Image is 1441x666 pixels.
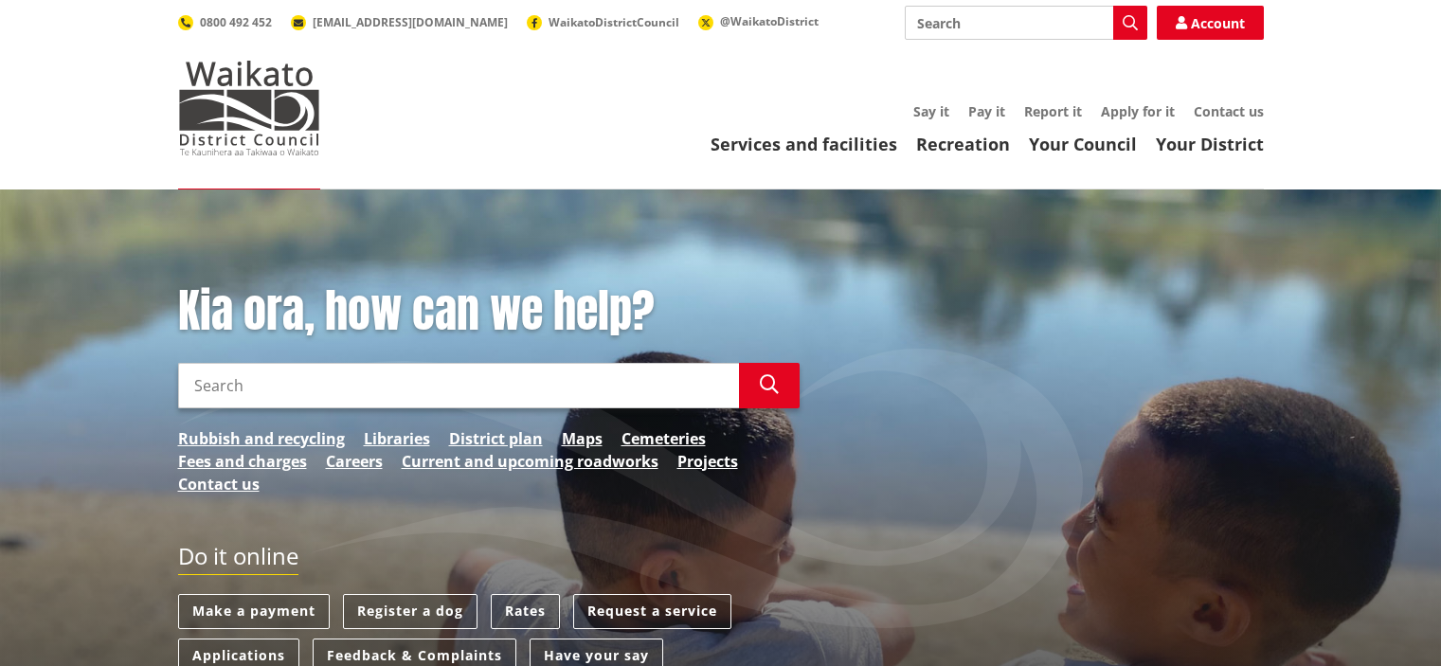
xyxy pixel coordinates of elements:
span: @WaikatoDistrict [720,13,819,29]
a: Say it [913,102,949,120]
a: Report it [1024,102,1082,120]
a: Careers [326,450,383,473]
a: Account [1157,6,1264,40]
a: Recreation [916,133,1010,155]
a: Current and upcoming roadworks [402,450,658,473]
a: Register a dog [343,594,477,629]
a: Rubbish and recycling [178,427,345,450]
a: Apply for it [1101,102,1175,120]
a: Your District [1156,133,1264,155]
input: Search input [178,363,739,408]
a: District plan [449,427,543,450]
a: Cemeteries [621,427,706,450]
a: Pay it [968,102,1005,120]
a: Contact us [1194,102,1264,120]
input: Search input [905,6,1147,40]
span: WaikatoDistrictCouncil [549,14,679,30]
a: Contact us [178,473,260,495]
span: 0800 492 452 [200,14,272,30]
h2: Do it online [178,543,298,576]
a: Maps [562,427,603,450]
a: Request a service [573,594,731,629]
a: Libraries [364,427,430,450]
img: Waikato District Council - Te Kaunihera aa Takiwaa o Waikato [178,61,320,155]
a: Make a payment [178,594,330,629]
h1: Kia ora, how can we help? [178,284,800,339]
span: [EMAIL_ADDRESS][DOMAIN_NAME] [313,14,508,30]
a: Services and facilities [711,133,897,155]
a: WaikatoDistrictCouncil [527,14,679,30]
a: Rates [491,594,560,629]
a: Your Council [1029,133,1137,155]
a: Fees and charges [178,450,307,473]
a: @WaikatoDistrict [698,13,819,29]
a: [EMAIL_ADDRESS][DOMAIN_NAME] [291,14,508,30]
a: 0800 492 452 [178,14,272,30]
a: Projects [677,450,738,473]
